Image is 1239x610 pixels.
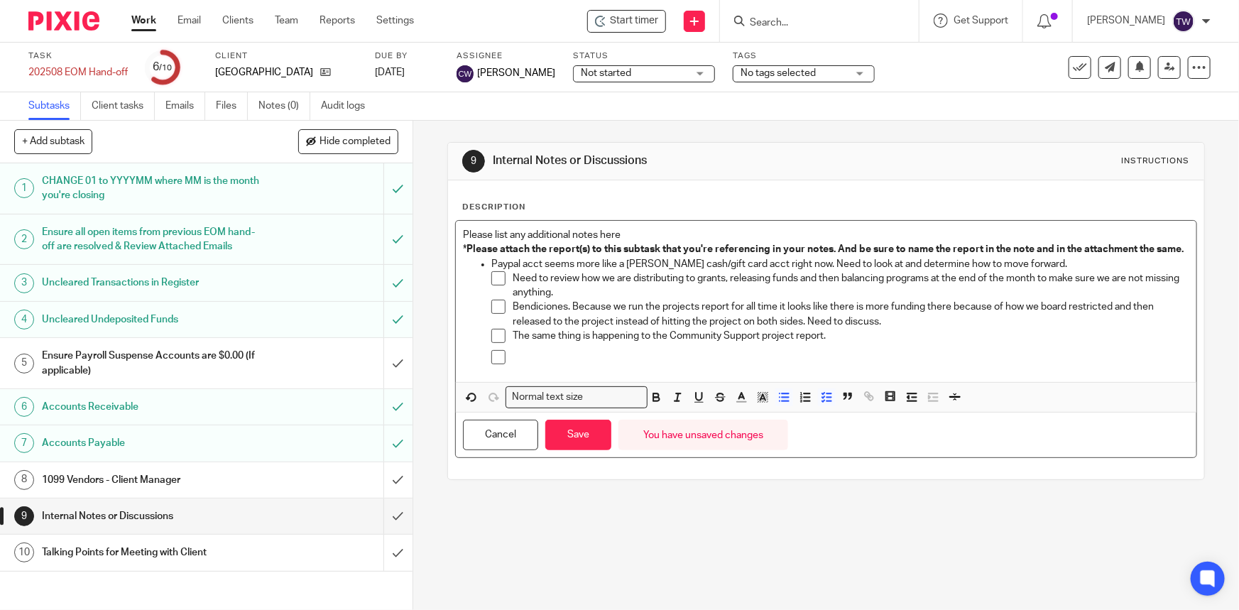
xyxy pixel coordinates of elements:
div: 202508 EOM Hand-off [28,65,128,80]
div: 1 [14,178,34,198]
div: 2 [14,229,34,249]
a: Reports [320,13,355,28]
span: Normal text size [509,390,586,405]
a: Work [131,13,156,28]
input: Search for option [588,390,639,405]
button: Save [545,420,611,450]
label: Tags [733,50,875,62]
h1: Internal Notes or Discussions [42,506,260,527]
p: Need to review how we are distributing to grants, releasing funds and then balancing programs at ... [513,271,1189,300]
a: Client tasks [92,92,155,120]
h1: Accounts Payable [42,432,260,454]
span: No tags selected [741,68,816,78]
span: Start timer [610,13,658,28]
input: Search [748,17,876,30]
img: svg%3E [1172,10,1195,33]
a: Email [178,13,201,28]
div: HOLA Lakeway - 202508 EOM Hand-off [587,10,666,33]
p: [GEOGRAPHIC_DATA] [215,65,313,80]
button: Hide completed [298,129,398,153]
div: 9 [14,506,34,526]
span: [PERSON_NAME] [477,66,555,80]
a: Emails [165,92,205,120]
div: 5 [14,354,34,374]
span: Get Support [954,16,1008,26]
a: Settings [376,13,414,28]
div: 7 [14,433,34,453]
p: Paypal acct seems more like a [PERSON_NAME] cash/gift card acct right now. Need to look at and de... [491,257,1189,271]
h1: CHANGE 01 to YYYYMM where MM is the month you're closing [42,170,260,207]
label: Status [573,50,715,62]
h1: Internal Notes or Discussions [493,153,856,168]
button: Cancel [463,420,538,450]
div: Instructions [1122,156,1190,167]
a: Notes (0) [258,92,310,120]
label: Assignee [457,50,555,62]
h1: Talking Points for Meeting with Client [42,542,260,563]
div: 10 [14,543,34,562]
h1: Ensure Payroll Suspense Accounts are $0.00 (If applicable) [42,345,260,381]
div: 8 [14,470,34,490]
div: 9 [462,150,485,173]
img: Pixie [28,11,99,31]
p: The same thing is happening to the Community Support project report. [513,329,1189,343]
div: 3 [14,273,34,293]
label: Client [215,50,357,62]
p: [PERSON_NAME] [1087,13,1165,28]
div: 6 [153,59,173,75]
strong: Please attach the report(s) to this subtask that you're referencing in your notes. And be sure to... [466,244,1184,254]
h1: 1099 Vendors - Client Manager [42,469,260,491]
p: Please list any additional notes here [463,228,1189,242]
span: Hide completed [320,136,391,148]
h1: Uncleared Undeposited Funds [42,309,260,330]
img: svg%3E [457,65,474,82]
a: Clients [222,13,253,28]
span: Not started [581,68,631,78]
div: Search for option [506,386,648,408]
div: 6 [14,397,34,417]
small: /10 [160,64,173,72]
h1: Uncleared Transactions in Register [42,272,260,293]
button: + Add subtask [14,129,92,153]
label: Due by [375,50,439,62]
p: Bendiciones. Because we run the projects report for all time it looks like there is more funding ... [513,300,1189,329]
h1: Ensure all open items from previous EOM hand-off are resolved & Review Attached Emails [42,222,260,258]
a: Audit logs [321,92,376,120]
a: Team [275,13,298,28]
p: Description [462,202,525,213]
h1: Accounts Receivable [42,396,260,418]
span: [DATE] [375,67,405,77]
a: Subtasks [28,92,81,120]
label: Task [28,50,128,62]
div: 4 [14,310,34,329]
div: You have unsaved changes [618,420,788,450]
a: Files [216,92,248,120]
